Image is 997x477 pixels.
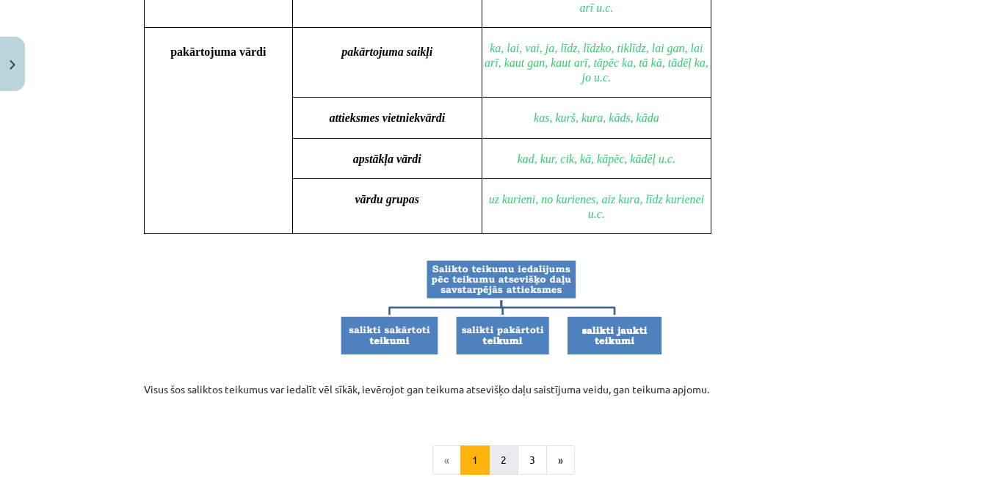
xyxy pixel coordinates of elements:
[534,112,659,124] span: kas, kurš, kura, kāds, kāda
[341,45,432,58] span: pakārtojuma saikļi
[546,445,575,475] button: »
[518,445,547,475] button: 3
[355,193,419,205] span: vārdu grupas
[460,445,490,475] button: 1
[329,112,445,124] span: attieksmes vietniekvārdi
[489,193,707,220] span: uz kurieni, no kurienes, aiz kura, līdz kurienei u.c.
[144,366,853,412] p: Visus šos saliktos teikumus var iedalīt vēl sīkāk, ievērojot gan teikuma atsevišķo daļu saistījum...
[489,445,518,475] button: 2
[144,445,853,475] nav: Page navigation example
[518,153,675,165] span: kad, kur, cik, kā, kāpēc, kādēļ u.c.
[170,45,266,58] span: pakārtojuma vārdi
[353,153,421,165] span: apstākļa vārdi
[485,42,711,84] span: ka, lai, vai, ja, līdz, līdzko, tiklīdz, lai gan, lai arī, kaut gan, kaut arī, tāpēc ka, tā kā, t...
[10,60,15,70] img: icon-close-lesson-0947bae3869378f0d4975bcd49f059093ad1ed9edebbc8119c70593378902aed.svg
